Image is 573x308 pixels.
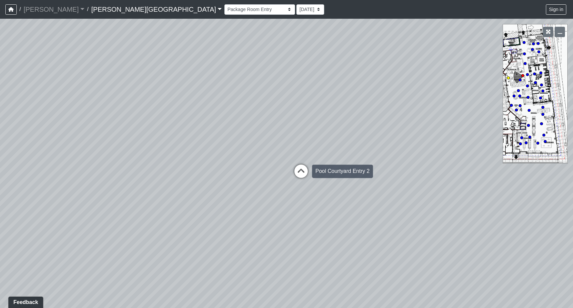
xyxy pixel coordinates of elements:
span: / [17,3,23,16]
span: / [84,3,91,16]
div: Pool Courtyard Entry 2 [312,165,373,178]
a: [PERSON_NAME] [23,3,84,16]
button: Sign in [546,4,566,15]
a: [PERSON_NAME][GEOGRAPHIC_DATA] [91,3,222,16]
iframe: Ybug feedback widget [5,295,45,308]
